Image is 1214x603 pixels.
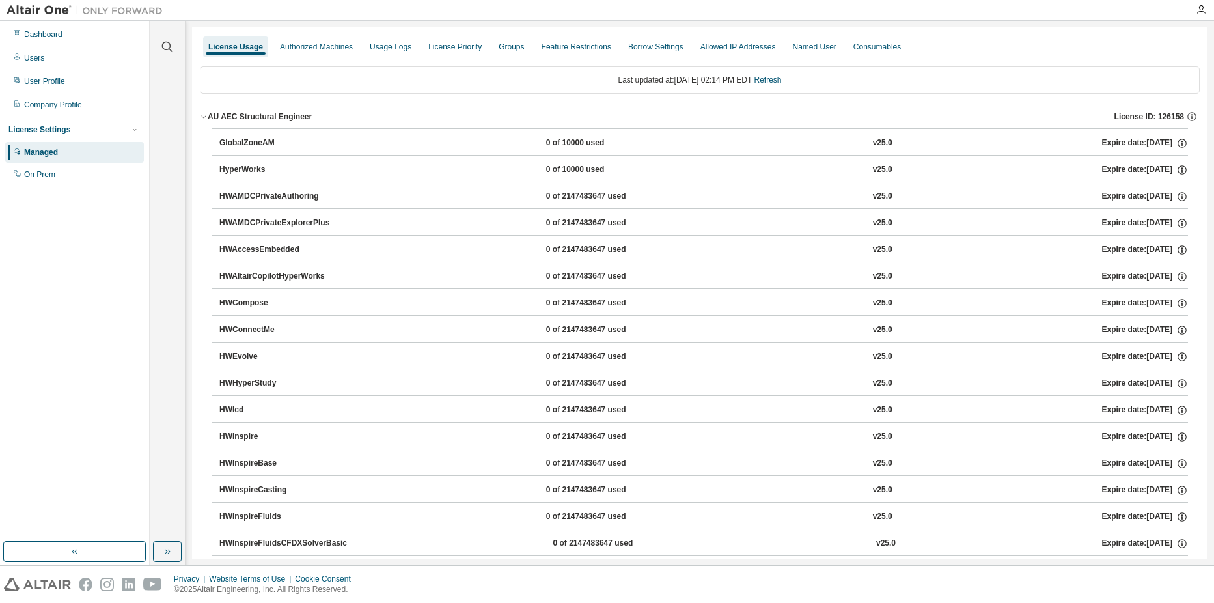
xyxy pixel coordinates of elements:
[7,4,169,17] img: Altair One
[873,244,892,256] div: v25.0
[219,262,1188,291] button: HWAltairCopilotHyperWorks0 of 2147483647 usedv25.0Expire date:[DATE]
[219,556,1188,585] button: HWInspireFluidsGUI0 of 2147483647 usedv25.0Expire date:[DATE]
[208,42,263,52] div: License Usage
[219,503,1188,531] button: HWInspireFluids0 of 2147483647 usedv25.0Expire date:[DATE]
[873,511,892,523] div: v25.0
[219,271,337,283] div: HWAltairCopilotHyperWorks
[174,574,209,584] div: Privacy
[219,191,337,203] div: HWAMDCPrivateAuthoring
[24,53,44,63] div: Users
[754,76,782,85] a: Refresh
[853,42,901,52] div: Consumables
[546,137,663,149] div: 0 of 10000 used
[1102,404,1188,416] div: Expire date: [DATE]
[219,324,337,336] div: HWConnectMe
[873,191,892,203] div: v25.0
[546,164,663,176] div: 0 of 10000 used
[219,217,337,229] div: HWAMDCPrivateExplorerPlus
[873,484,892,496] div: v25.0
[876,538,896,550] div: v25.0
[792,42,836,52] div: Named User
[546,431,663,443] div: 0 of 2147483647 used
[219,484,337,496] div: HWInspireCasting
[1102,244,1188,256] div: Expire date: [DATE]
[1102,511,1188,523] div: Expire date: [DATE]
[1102,324,1188,336] div: Expire date: [DATE]
[79,578,92,591] img: facebook.svg
[219,316,1188,344] button: HWConnectMe0 of 2147483647 usedv25.0Expire date:[DATE]
[546,217,663,229] div: 0 of 2147483647 used
[219,244,337,256] div: HWAccessEmbedded
[219,423,1188,451] button: HWInspire0 of 2147483647 usedv25.0Expire date:[DATE]
[219,529,1188,558] button: HWInspireFluidsCFDXSolverBasic0 of 2147483647 usedv25.0Expire date:[DATE]
[546,484,663,496] div: 0 of 2147483647 used
[1102,137,1188,149] div: Expire date: [DATE]
[1101,538,1187,550] div: Expire date: [DATE]
[546,298,663,309] div: 0 of 2147483647 used
[209,574,295,584] div: Website Terms of Use
[546,404,663,416] div: 0 of 2147483647 used
[219,378,337,389] div: HWHyperStudy
[1114,111,1184,122] span: License ID: 126158
[1102,271,1188,283] div: Expire date: [DATE]
[24,29,62,40] div: Dashboard
[24,169,55,180] div: On Prem
[1102,164,1188,176] div: Expire date: [DATE]
[873,164,892,176] div: v25.0
[8,124,70,135] div: License Settings
[542,42,611,52] div: Feature Restrictions
[208,111,312,122] div: AU AEC Structural Engineer
[219,298,337,309] div: HWCompose
[553,538,670,550] div: 0 of 2147483647 used
[24,147,58,158] div: Managed
[1102,191,1188,203] div: Expire date: [DATE]
[219,209,1188,238] button: HWAMDCPrivateExplorerPlus0 of 2147483647 usedv25.0Expire date:[DATE]
[219,129,1188,158] button: GlobalZoneAM0 of 10000 usedv25.0Expire date:[DATE]
[873,351,892,363] div: v25.0
[295,574,358,584] div: Cookie Consent
[546,191,663,203] div: 0 of 2147483647 used
[280,42,353,52] div: Authorized Machines
[546,378,663,389] div: 0 of 2147483647 used
[873,431,892,443] div: v25.0
[219,137,337,149] div: GlobalZoneAM
[546,351,663,363] div: 0 of 2147483647 used
[219,351,337,363] div: HWEvolve
[219,476,1188,505] button: HWInspireCasting0 of 2147483647 usedv25.0Expire date:[DATE]
[1102,484,1188,496] div: Expire date: [DATE]
[143,578,162,591] img: youtube.svg
[100,578,114,591] img: instagram.svg
[546,271,663,283] div: 0 of 2147483647 used
[219,511,337,523] div: HWInspireFluids
[4,578,71,591] img: altair_logo.svg
[873,404,892,416] div: v25.0
[219,396,1188,425] button: HWIcd0 of 2147483647 usedv25.0Expire date:[DATE]
[873,271,892,283] div: v25.0
[219,164,337,176] div: HyperWorks
[873,298,892,309] div: v25.0
[873,137,892,149] div: v25.0
[370,42,411,52] div: Usage Logs
[174,584,359,595] p: © 2025 Altair Engineering, Inc. All Rights Reserved.
[219,182,1188,211] button: HWAMDCPrivateAuthoring0 of 2147483647 usedv25.0Expire date:[DATE]
[24,76,65,87] div: User Profile
[700,42,776,52] div: Allowed IP Addresses
[200,66,1200,94] div: Last updated at: [DATE] 02:14 PM EDT
[873,458,892,470] div: v25.0
[219,449,1188,478] button: HWInspireBase0 of 2147483647 usedv25.0Expire date:[DATE]
[873,217,892,229] div: v25.0
[200,102,1200,131] button: AU AEC Structural EngineerLicense ID: 126158
[122,578,135,591] img: linkedin.svg
[428,42,482,52] div: License Priority
[1102,298,1188,309] div: Expire date: [DATE]
[1102,217,1188,229] div: Expire date: [DATE]
[219,538,347,550] div: HWInspireFluidsCFDXSolverBasic
[628,42,683,52] div: Borrow Settings
[1102,458,1188,470] div: Expire date: [DATE]
[546,511,663,523] div: 0 of 2147483647 used
[219,236,1188,264] button: HWAccessEmbedded0 of 2147483647 usedv25.0Expire date:[DATE]
[546,244,663,256] div: 0 of 2147483647 used
[219,404,337,416] div: HWIcd
[219,431,337,443] div: HWInspire
[24,100,82,110] div: Company Profile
